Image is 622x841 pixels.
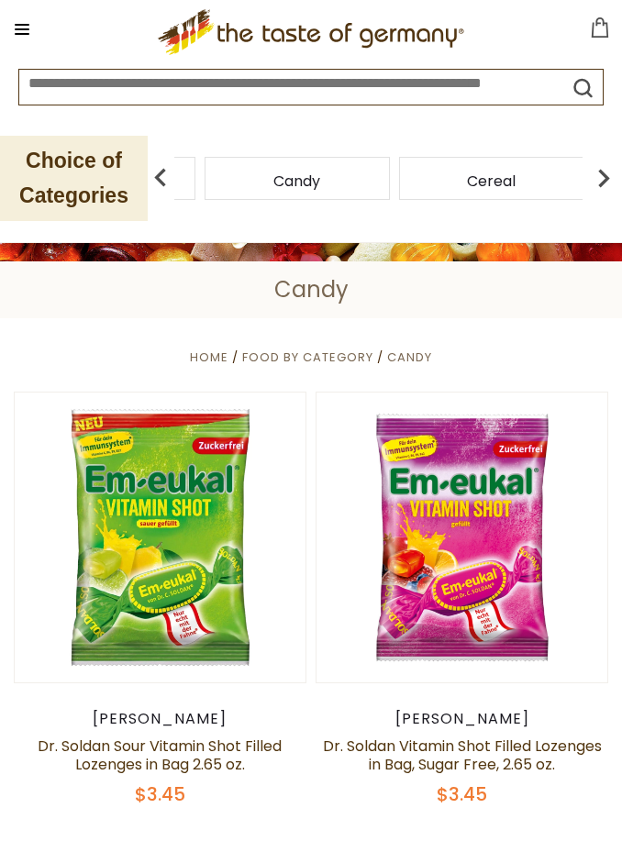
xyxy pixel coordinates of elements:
span: $3.45 [135,781,185,807]
img: next arrow [585,160,622,196]
a: Food By Category [242,349,373,366]
a: Candy [273,174,320,188]
img: Dr. Soldan Vitamin Shot Filled Lozenges in Bag, Sugar Free, 2.65 oz. [317,393,607,683]
span: $3.45 [437,781,487,807]
a: Dr. Soldan Vitamin Shot Filled Lozenges in Bag, Sugar Free, 2.65 oz. [323,736,602,775]
div: [PERSON_NAME] [14,710,306,728]
a: Candy [387,349,432,366]
a: Cereal [467,174,516,188]
a: Home [190,349,228,366]
a: Dr. Soldan Sour Vitamin Shot Filled Lozenges in Bag 2.65 oz. [38,736,282,775]
img: Dr. Soldan Sour Vitamin Shot Filled Lozenges in Bag 2.65 oz. [15,393,305,683]
img: previous arrow [142,160,179,196]
div: [PERSON_NAME] [316,710,608,728]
